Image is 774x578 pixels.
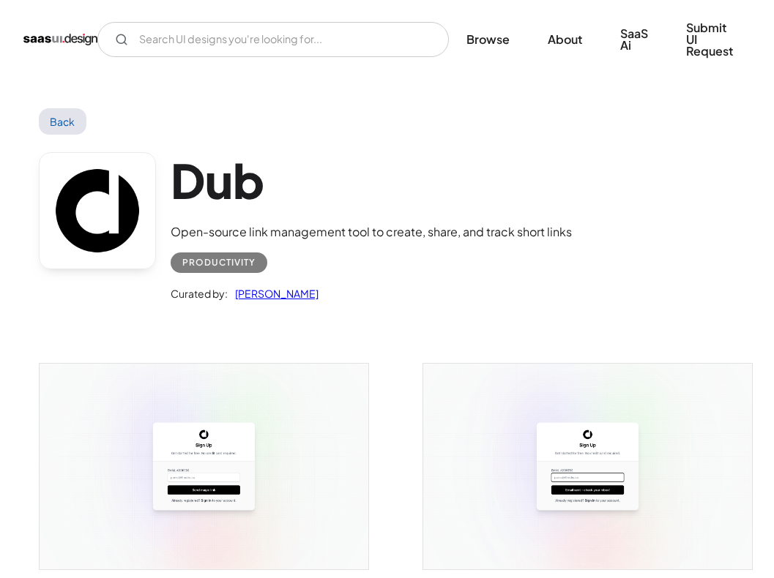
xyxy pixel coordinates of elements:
input: Search UI designs you're looking for... [97,22,449,57]
a: open lightbox [40,364,369,569]
div: Curated by: [171,285,228,302]
a: About [530,23,600,56]
div: Open-source link management tool to create, share, and track short links [171,223,572,241]
h1: Dub [171,152,572,209]
img: 6400858cc6b9b6ecd6bb2afc_Dub%20Signup%20Screen.png [40,364,369,569]
div: Productivity [182,254,256,271]
img: 6400859227271391e1fce840_Dub%20Signup%20Email%20Sent%20Screen.png [423,364,753,569]
a: SaaS Ai [603,18,666,61]
a: Browse [449,23,527,56]
a: Submit UI Request [669,12,751,67]
a: home [23,28,97,51]
a: [PERSON_NAME] [228,285,319,302]
a: open lightbox [423,364,753,569]
a: Back [39,108,86,135]
form: Email Form [97,22,449,57]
